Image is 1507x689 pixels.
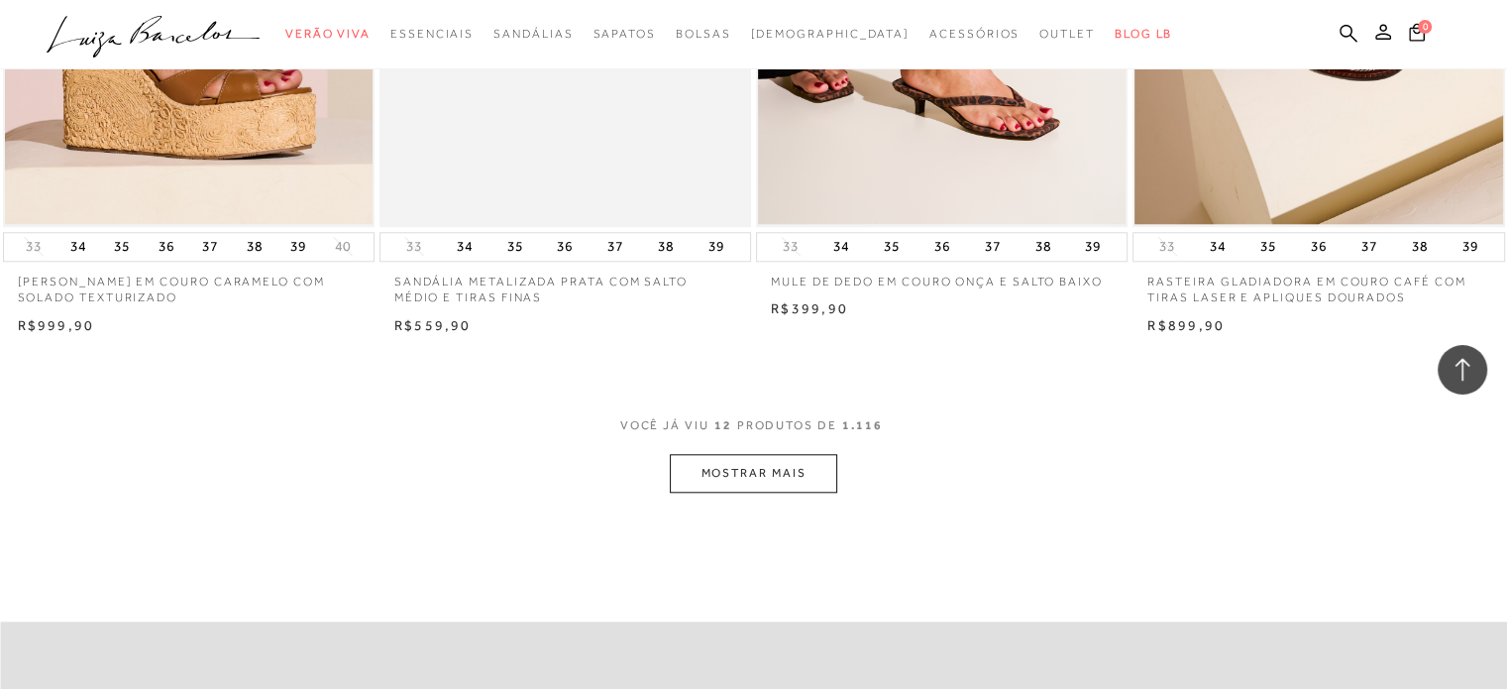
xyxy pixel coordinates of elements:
button: 39 [702,233,730,261]
button: 33 [20,237,48,256]
span: R$559,90 [394,317,472,333]
button: 34 [64,233,92,261]
span: Sapatos [592,27,655,41]
button: 36 [928,233,956,261]
button: 34 [1204,233,1232,261]
span: Essenciais [390,27,474,41]
button: 0 [1403,22,1431,49]
button: 34 [451,233,479,261]
span: 1.116 [842,417,883,454]
button: 37 [1355,233,1383,261]
button: 39 [1456,233,1484,261]
a: categoryNavScreenReaderText [285,16,371,53]
a: SANDÁLIA METALIZADA PRATA COM SALTO MÉDIO E TIRAS FINAS [379,262,751,307]
button: 38 [241,233,269,261]
a: categoryNavScreenReaderText [676,16,731,53]
a: MULE DE DEDO EM COURO ONÇA E SALTO BAIXO [756,262,1128,290]
button: 37 [196,233,224,261]
button: 38 [1406,233,1434,261]
a: [PERSON_NAME] EM COURO CARAMELO COM SOLADO TEXTURIZADO [3,262,375,307]
a: categoryNavScreenReaderText [493,16,573,53]
span: R$999,90 [18,317,95,333]
span: 0 [1418,20,1432,34]
button: 39 [284,233,312,261]
button: 33 [777,237,805,256]
button: 37 [601,233,629,261]
button: 34 [827,233,855,261]
button: 36 [1305,233,1333,261]
a: categoryNavScreenReaderText [929,16,1020,53]
a: categoryNavScreenReaderText [390,16,474,53]
span: Acessórios [929,27,1020,41]
a: categoryNavScreenReaderText [1039,16,1095,53]
span: Verão Viva [285,27,371,41]
a: categoryNavScreenReaderText [592,16,655,53]
button: 39 [1079,233,1107,261]
span: Sandálias [493,27,573,41]
a: noSubCategoriesText [750,16,910,53]
span: R$399,90 [771,300,848,316]
button: 38 [1028,233,1056,261]
button: 40 [329,237,357,256]
span: Bolsas [676,27,731,41]
button: 36 [153,233,180,261]
button: 37 [979,233,1007,261]
button: 36 [551,233,579,261]
span: 12 [714,417,732,454]
button: MOSTRAR MAIS [670,454,836,493]
span: Outlet [1039,27,1095,41]
button: 33 [400,237,428,256]
a: BLOG LB [1115,16,1172,53]
span: PRODUTOS DE [737,417,837,434]
span: R$899,90 [1147,317,1225,333]
button: 35 [500,233,528,261]
button: 33 [1153,237,1181,256]
button: 35 [108,233,136,261]
button: 35 [878,233,906,261]
span: VOCê JÁ VIU [620,417,709,434]
button: 35 [1254,233,1282,261]
button: 38 [652,233,680,261]
span: [DEMOGRAPHIC_DATA] [750,27,910,41]
span: BLOG LB [1115,27,1172,41]
a: RASTEIRA GLADIADORA EM COURO CAFÉ COM TIRAS LASER E APLIQUES DOURADOS [1132,262,1504,307]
